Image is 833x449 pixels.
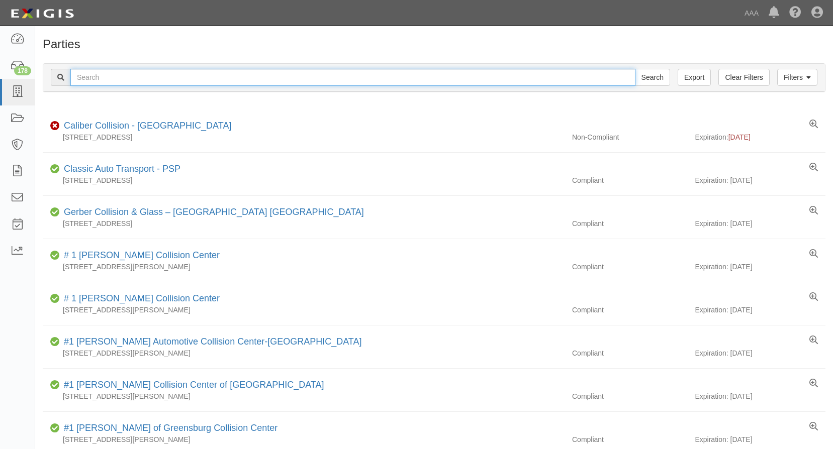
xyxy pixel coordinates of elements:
[695,391,825,401] div: Expiration: [DATE]
[809,292,818,302] a: View results summary
[50,209,60,216] i: Compliant
[50,425,60,432] i: Compliant
[809,120,818,130] a: View results summary
[809,206,818,216] a: View results summary
[565,175,695,185] div: Compliant
[64,121,231,131] a: Caliber Collision - [GEOGRAPHIC_DATA]
[60,120,231,133] div: Caliber Collision - Gainesville
[60,292,220,305] div: # 1 Cochran Collision Center
[70,69,635,86] input: Search
[50,339,60,346] i: Compliant
[565,305,695,315] div: Compliant
[695,305,825,315] div: Expiration: [DATE]
[635,69,670,86] input: Search
[695,175,825,185] div: Expiration: [DATE]
[60,163,180,176] div: Classic Auto Transport - PSP
[14,66,31,75] div: 178
[43,175,565,185] div: [STREET_ADDRESS]
[43,348,565,358] div: [STREET_ADDRESS][PERSON_NAME]
[728,133,751,141] span: [DATE]
[43,38,825,51] h1: Parties
[43,262,565,272] div: [STREET_ADDRESS][PERSON_NAME]
[60,249,220,262] div: # 1 Cochran Collision Center
[777,69,817,86] a: Filters
[718,69,769,86] a: Clear Filters
[60,379,324,392] div: #1 Cochran Collision Center of Greensburg
[64,250,220,260] a: # 1 [PERSON_NAME] Collision Center
[739,3,764,23] a: AAA
[565,132,695,142] div: Non-Compliant
[50,123,60,130] i: Non-Compliant
[64,336,362,347] a: #1 [PERSON_NAME] Automotive Collision Center-[GEOGRAPHIC_DATA]
[809,379,818,389] a: View results summary
[60,206,364,219] div: Gerber Collision & Glass – Houston Brighton
[64,207,364,217] a: Gerber Collision & Glass – [GEOGRAPHIC_DATA] [GEOGRAPHIC_DATA]
[43,132,565,142] div: [STREET_ADDRESS]
[50,295,60,302] i: Compliant
[8,5,77,23] img: logo-5460c22ac91f19d4615b14bd174203de0afe785f0fc80cf4dbbc73dc1793850b.png
[64,164,180,174] a: Classic Auto Transport - PSP
[789,7,801,19] i: Help Center - Complianz
[64,293,220,303] a: # 1 [PERSON_NAME] Collision Center
[50,382,60,389] i: Compliant
[43,218,565,229] div: [STREET_ADDRESS]
[565,262,695,272] div: Compliant
[565,218,695,229] div: Compliant
[565,348,695,358] div: Compliant
[50,252,60,259] i: Compliant
[43,305,565,315] div: [STREET_ADDRESS][PERSON_NAME]
[695,434,825,444] div: Expiration: [DATE]
[43,391,565,401] div: [STREET_ADDRESS][PERSON_NAME]
[50,166,60,173] i: Compliant
[695,132,825,142] div: Expiration:
[695,262,825,272] div: Expiration: [DATE]
[809,422,818,432] a: View results summary
[43,434,565,444] div: [STREET_ADDRESS][PERSON_NAME]
[565,434,695,444] div: Compliant
[678,69,711,86] a: Export
[60,422,277,435] div: #1 Cochran of Greensburg Collision Center
[695,348,825,358] div: Expiration: [DATE]
[64,380,324,390] a: #1 [PERSON_NAME] Collision Center of [GEOGRAPHIC_DATA]
[695,218,825,229] div: Expiration: [DATE]
[809,335,818,346] a: View results summary
[60,335,362,349] div: #1 Cochran Automotive Collision Center-Monroeville
[809,249,818,259] a: View results summary
[565,391,695,401] div: Compliant
[64,423,277,433] a: #1 [PERSON_NAME] of Greensburg Collision Center
[809,163,818,173] a: View results summary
